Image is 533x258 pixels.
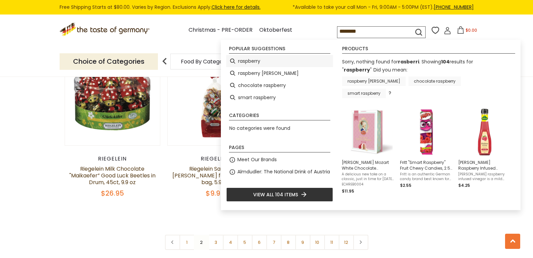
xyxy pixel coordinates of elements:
[293,3,474,11] span: *Available to take your call Mon - Fri, 9:00AM - 5:00PM (EST).
[453,26,481,36] button: $0.00
[402,108,451,156] img: Fritt "Smart Raspberry" Fruit Chews
[339,105,397,197] li: Reber Constanze Mozart White Chocolate Raspberry Kugel in Small Portrait Box, 6 pc., 4.2 oz.
[342,172,395,181] span: A delicious new take on a classic, just in time for [DATE], try [PERSON_NAME] Chocolate Raspberry...
[229,113,330,120] li: Categories
[310,235,325,250] a: 10
[226,91,333,104] li: smart raspberry
[168,50,263,145] img: Riegelein Santa and Reindeer foiled figures in bag, 5.9 0z
[339,235,354,250] a: 12
[172,165,258,186] a: Riegelein Santa and [PERSON_NAME] foiled figures in bag, 5.9 0z
[167,155,263,162] div: Riegelein
[252,235,267,250] a: 6
[221,40,521,210] div: Instant Search Results
[342,58,420,65] span: Sorry, nothing found for .
[259,26,292,35] a: Oktoberfest
[295,235,310,250] a: 9
[342,77,406,86] a: raspberry [PERSON_NAME]
[342,108,395,195] a: [PERSON_NAME] Mozart White Chocolate Raspberry [PERSON_NAME] in Small Portrait Box, 6 pc., 4.2 oz...
[342,89,386,98] a: smart raspberry
[181,59,228,64] a: Food By Category
[226,79,333,91] li: chocolate raspberry
[342,46,515,54] li: Products
[458,182,470,188] span: $4.25
[466,27,477,33] span: $0.00
[397,105,456,197] li: Fritt "Smart Raspberry" Fruit Chewy Candies, 2.5 oz
[60,3,474,11] div: Free Shipping Starts at $80.00. Varies by Region. Exclusions Apply.
[400,182,411,188] span: $2.55
[458,160,511,171] span: [PERSON_NAME] Raspberry Infused Vinegar, 8.4 oz.
[237,156,277,164] a: Meet Our Brands
[441,58,449,65] b: 104
[229,145,330,152] li: Pages
[342,58,473,73] span: Showing results for " "
[226,166,333,178] li: Almdudler: The National Drink of Austria
[229,46,330,54] li: Popular suggestions
[342,182,395,187] span: ECHREB0004
[237,168,330,176] a: Almdudler: The National Drink of Austria
[179,235,195,250] a: 1
[253,191,298,198] span: View all 104 items
[189,26,253,35] a: Christmas - PRE-ORDER
[101,189,124,198] span: $26.95
[69,165,156,186] a: Riegelein Milk Chocolate "Maikaefer” Good Luck Beetles in Drum, 45ct, 9.9 oz
[458,108,511,195] a: Kuehne Raspberry Infused Vinegar[PERSON_NAME] Raspberry Infused Vinegar, 8.4 oz.[PERSON_NAME] ras...
[223,235,238,250] a: 4
[434,4,474,10] a: [PHONE_NUMBER]
[400,108,453,195] a: Fritt "Smart Raspberry" Fruit ChewsFritt "Smart Raspberry" Fruit Chewy Candies, 2.5 ozFritt is an...
[208,235,224,250] a: 3
[398,58,419,65] b: rasberri
[206,189,225,198] span: $9.95
[266,235,281,250] a: 7
[460,108,509,156] img: Kuehne Raspberry Infused Vinegar
[65,155,161,162] div: Riegelein
[211,4,261,10] a: Click here for details.
[237,235,253,250] a: 5
[281,235,296,250] a: 8
[342,66,464,96] div: Did you mean: ?
[158,55,171,68] img: previous arrow
[226,154,333,166] li: Meet Our Brands
[342,188,354,194] span: $11.95
[400,160,453,171] span: Fritt "Smart Raspberry" Fruit Chewy Candies, 2.5 oz
[456,105,514,197] li: Kuehne Raspberry Infused Vinegar, 8.4 oz.
[344,66,370,73] a: raspberry
[400,172,453,181] span: Fritt is an authentic German candy brand best known for their flavorful fruit chews. The "Smart R...
[226,67,333,79] li: raspberry kugel
[60,53,158,70] p: Choice of Categories
[226,188,333,202] li: View all 104 items
[229,125,290,132] span: No categories were found
[458,172,511,181] span: [PERSON_NAME] raspberry infused vinegar is a mild vinegar with a bright fruity aroma. A fine comp...
[324,235,339,250] a: 11
[342,160,395,171] span: [PERSON_NAME] Mozart White Chocolate Raspberry [PERSON_NAME] in Small Portrait Box, 6 pc., 4.2 oz.
[408,77,461,86] a: chocolate raspberry
[65,50,160,145] img: Riegelein Milk Chocolate "Maikaefer” Good Luck Beetles in Drum, 45ct, 9.9 oz
[226,55,333,67] li: raspberry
